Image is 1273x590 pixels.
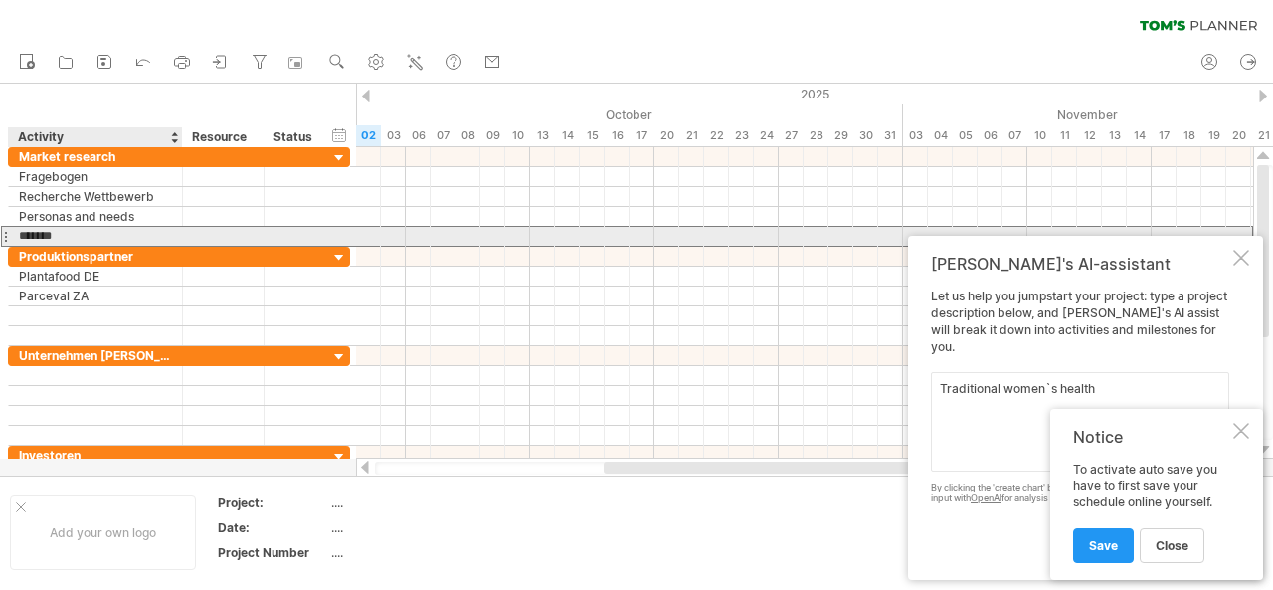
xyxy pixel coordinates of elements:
[1002,125,1027,146] div: Friday, 7 November 2025
[1073,462,1229,562] div: To activate auto save you have to first save your schedule online yourself.
[19,267,172,286] div: Plantafood DE
[779,125,804,146] div: Monday, 27 October 2025
[931,254,1229,274] div: [PERSON_NAME]'s AI-assistant
[331,519,498,536] div: ....
[356,125,381,146] div: Thursday, 2 October 2025
[1226,125,1251,146] div: Thursday, 20 November 2025
[1073,528,1134,563] a: Save
[505,125,530,146] div: Friday, 10 October 2025
[19,287,172,305] div: Parceval ZA
[654,125,679,146] div: Monday, 20 October 2025
[406,125,431,146] div: Monday, 6 October 2025
[218,494,327,511] div: Project:
[971,492,1001,503] a: OpenAI
[978,125,1002,146] div: Thursday, 6 November 2025
[331,104,903,125] div: October 2025
[1177,125,1201,146] div: Tuesday, 18 November 2025
[828,125,853,146] div: Wednesday, 29 October 2025
[19,247,172,266] div: Produktionspartner
[530,125,555,146] div: Monday, 13 October 2025
[931,483,1229,504] div: By clicking the 'create chart' button you grant us permission to share your input with for analys...
[679,125,704,146] div: Tuesday, 21 October 2025
[331,544,498,561] div: ....
[630,125,654,146] div: Friday, 17 October 2025
[273,127,317,147] div: Status
[1027,125,1052,146] div: Monday, 10 November 2025
[704,125,729,146] div: Wednesday, 22 October 2025
[1073,427,1229,447] div: Notice
[218,544,327,561] div: Project Number
[19,167,172,186] div: Fragebogen
[729,125,754,146] div: Thursday, 23 October 2025
[1140,528,1204,563] a: close
[555,125,580,146] div: Tuesday, 14 October 2025
[1152,125,1177,146] div: Monday, 17 November 2025
[1089,538,1118,553] span: Save
[381,125,406,146] div: Friday, 3 October 2025
[931,289,1229,562] div: Let us help you jumpstart your project: type a project description below, and [PERSON_NAME]'s AI ...
[19,346,172,365] div: Unternehmen [PERSON_NAME]
[953,125,978,146] div: Wednesday, 5 November 2025
[804,125,828,146] div: Tuesday, 28 October 2025
[1127,125,1152,146] div: Friday, 14 November 2025
[1077,125,1102,146] div: Wednesday, 12 November 2025
[853,125,878,146] div: Thursday, 30 October 2025
[1102,125,1127,146] div: Thursday, 13 November 2025
[878,125,903,146] div: Friday, 31 October 2025
[19,207,172,226] div: Personas and needs
[10,495,196,570] div: Add your own logo
[331,494,498,511] div: ....
[431,125,455,146] div: Tuesday, 7 October 2025
[580,125,605,146] div: Wednesday, 15 October 2025
[1201,125,1226,146] div: Wednesday, 19 November 2025
[1156,538,1188,553] span: close
[605,125,630,146] div: Thursday, 16 October 2025
[218,519,327,536] div: Date:
[903,125,928,146] div: Monday, 3 November 2025
[1052,125,1077,146] div: Tuesday, 11 November 2025
[928,125,953,146] div: Tuesday, 4 November 2025
[192,127,253,147] div: Resource
[754,125,779,146] div: Friday, 24 October 2025
[19,446,172,465] div: Investoren
[19,147,172,166] div: Market research
[480,125,505,146] div: Thursday, 9 October 2025
[455,125,480,146] div: Wednesday, 8 October 2025
[18,127,171,147] div: Activity
[19,187,172,206] div: Recherche Wettbewerb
